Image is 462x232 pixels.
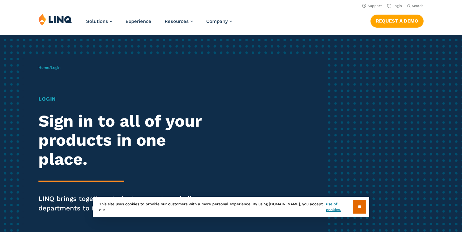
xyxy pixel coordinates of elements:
[165,18,189,24] span: Resources
[206,18,228,24] span: Company
[326,201,353,213] a: use of cookies.
[86,18,112,24] a: Solutions
[38,65,49,70] a: Home
[370,15,424,27] a: Request a Demo
[165,18,193,24] a: Resources
[38,13,72,25] img: LINQ | K‑12 Software
[407,3,424,8] button: Open Search Bar
[38,112,216,169] h2: Sign in to all of your products in one place.
[38,194,216,213] p: LINQ brings together students, parents and all your departments to improve efficiency and transpa...
[206,18,232,24] a: Company
[38,65,60,70] span: /
[86,18,108,24] span: Solutions
[51,65,60,70] span: Login
[387,4,402,8] a: Login
[362,4,382,8] a: Support
[86,13,232,34] nav: Primary Navigation
[412,4,424,8] span: Search
[93,197,369,217] div: This site uses cookies to provide our customers with a more personal experience. By using [DOMAIN...
[370,13,424,27] nav: Button Navigation
[38,95,216,103] h1: Login
[126,18,151,24] a: Experience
